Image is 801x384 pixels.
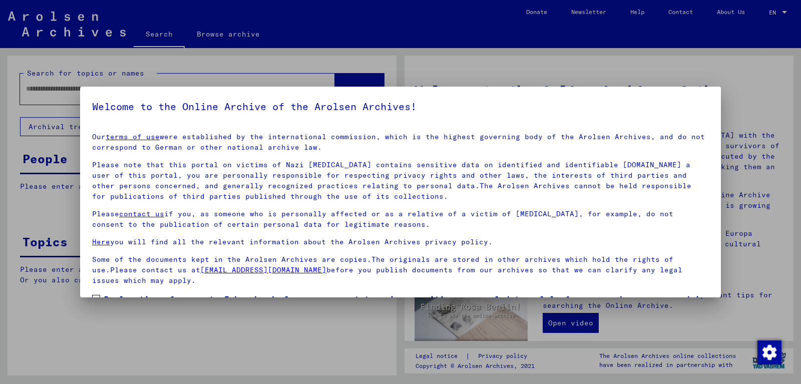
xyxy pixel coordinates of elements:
[757,340,781,364] div: Change consent
[92,254,709,286] p: Some of the documents kept in the Arolsen Archives are copies.The originals are stored in other a...
[119,209,164,218] a: contact us
[92,209,709,230] p: Please if you, as someone who is personally affected or as a relative of a victim of [MEDICAL_DAT...
[200,265,326,274] a: [EMAIL_ADDRESS][DOMAIN_NAME]
[92,237,709,247] p: you will find all the relevant information about the Arolsen Archives privacy policy.
[757,340,781,364] img: Change consent
[92,160,709,202] p: Please note that this portal on victims of Nazi [MEDICAL_DATA] contains sensitive data on identif...
[92,237,110,246] a: Here
[104,293,709,329] span: Declaration of consent: I hereby declare my consent to using sensitive personal data solely for r...
[106,132,160,141] a: terms of use
[92,99,709,115] h5: Welcome to the Online Archive of the Arolsen Archives!
[92,132,709,153] p: Our were established by the international commission, which is the highest governing body of the ...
